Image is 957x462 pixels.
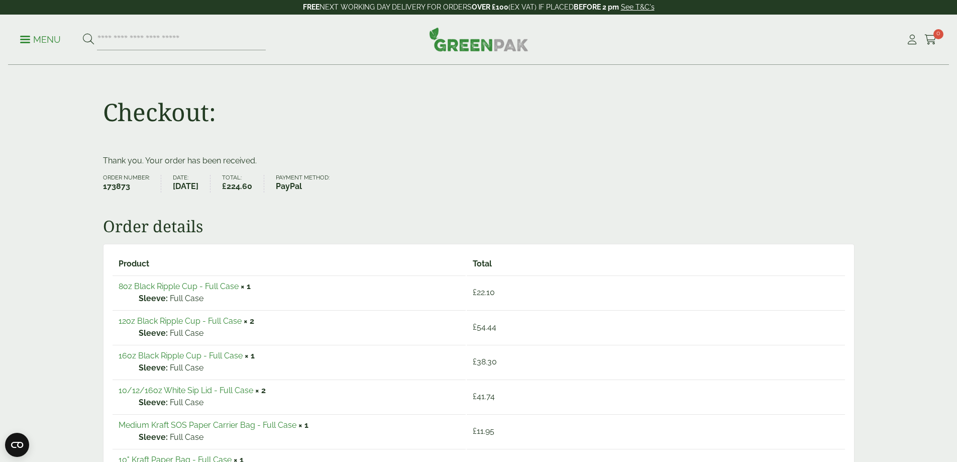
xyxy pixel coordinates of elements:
a: Menu [20,34,61,44]
i: Cart [924,35,937,45]
h2: Order details [103,217,855,236]
span: £ [473,322,477,332]
span: £ [473,357,477,366]
strong: FREE [303,3,320,11]
a: 10/12/16oz White Sip Lid - Full Case [119,386,253,395]
th: Total [467,253,845,274]
p: Menu [20,34,61,46]
span: £ [473,426,477,436]
strong: 173873 [103,180,150,193]
strong: OVER £100 [472,3,508,11]
p: Full Case [139,431,460,443]
strong: Sleeve: [139,362,168,374]
li: Date: [173,175,210,193]
p: Thank you. Your order has been received. [103,155,855,167]
bdi: 41.74 [473,392,495,401]
strong: [DATE] [173,180,198,193]
i: My Account [906,35,918,45]
p: Full Case [139,397,460,409]
span: 0 [933,29,943,39]
a: 8oz Black Ripple Cup - Full Case [119,282,239,291]
p: Full Case [139,362,460,374]
a: Medium Kraft SOS Paper Carrier Bag - Full Case [119,420,296,430]
h1: Checkout: [103,98,216,127]
strong: Sleeve: [139,293,168,305]
strong: × 1 [241,282,251,291]
bdi: 224.60 [222,181,252,191]
li: Total: [222,175,264,193]
bdi: 22.10 [473,288,495,297]
strong: × 2 [244,316,254,326]
th: Product [113,253,466,274]
strong: Sleeve: [139,431,168,443]
bdi: 38.30 [473,357,497,366]
a: See T&C's [621,3,655,11]
span: £ [473,392,477,401]
strong: Sleeve: [139,327,168,339]
strong: × 1 [245,351,255,360]
li: Order number: [103,175,162,193]
span: £ [473,288,477,297]
a: 12oz Black Ripple Cup - Full Case [119,316,242,326]
button: Open CMP widget [5,433,29,457]
strong: BEFORE 2 pm [574,3,619,11]
strong: PayPal [276,180,330,193]
strong: Sleeve: [139,397,168,409]
img: GreenPak Supplies [429,27,528,51]
span: £ [222,181,227,191]
a: 16oz Black Ripple Cup - Full Case [119,351,243,360]
strong: × 1 [298,420,308,430]
p: Full Case [139,293,460,305]
strong: × 2 [255,386,266,395]
li: Payment method: [276,175,341,193]
p: Full Case [139,327,460,339]
bdi: 11.95 [473,426,494,436]
bdi: 54.44 [473,322,496,332]
a: 0 [924,32,937,47]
